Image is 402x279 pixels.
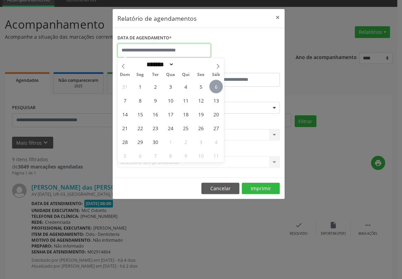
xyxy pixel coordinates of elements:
[133,121,147,135] span: Setembro 22, 2025
[179,80,192,93] span: Setembro 4, 2025
[149,135,162,148] span: Setembro 30, 2025
[118,121,132,135] span: Setembro 21, 2025
[200,62,280,73] label: ATÉ
[149,121,162,135] span: Setembro 23, 2025
[163,73,178,77] span: Qua
[144,61,174,68] select: Month
[201,183,239,194] button: Cancelar
[209,73,224,77] span: Sáb
[193,73,209,77] span: Sex
[149,107,162,121] span: Setembro 16, 2025
[149,149,162,162] span: Outubro 7, 2025
[149,94,162,107] span: Setembro 9, 2025
[179,94,192,107] span: Setembro 11, 2025
[194,135,208,148] span: Outubro 3, 2025
[133,73,148,77] span: Seg
[209,107,223,121] span: Setembro 20, 2025
[179,149,192,162] span: Outubro 9, 2025
[194,149,208,162] span: Outubro 10, 2025
[164,94,177,107] span: Setembro 10, 2025
[118,94,132,107] span: Setembro 7, 2025
[164,121,177,135] span: Setembro 24, 2025
[209,149,223,162] span: Outubro 11, 2025
[194,121,208,135] span: Setembro 26, 2025
[117,73,133,77] span: Dom
[118,107,132,121] span: Setembro 14, 2025
[148,73,163,77] span: Ter
[209,121,223,135] span: Setembro 27, 2025
[271,9,285,26] button: Close
[117,14,197,23] h5: Relatório de agendamentos
[118,80,132,93] span: Agosto 31, 2025
[118,149,132,162] span: Outubro 5, 2025
[178,73,193,77] span: Qui
[194,107,208,121] span: Setembro 19, 2025
[194,94,208,107] span: Setembro 12, 2025
[164,135,177,148] span: Outubro 1, 2025
[179,135,192,148] span: Outubro 2, 2025
[164,149,177,162] span: Outubro 8, 2025
[209,135,223,148] span: Outubro 4, 2025
[133,135,147,148] span: Setembro 29, 2025
[117,33,172,44] label: DATA DE AGENDAMENTO
[118,135,132,148] span: Setembro 28, 2025
[133,107,147,121] span: Setembro 15, 2025
[242,183,280,194] button: Imprimir
[179,121,192,135] span: Setembro 25, 2025
[209,94,223,107] span: Setembro 13, 2025
[164,107,177,121] span: Setembro 17, 2025
[149,80,162,93] span: Setembro 2, 2025
[164,80,177,93] span: Setembro 3, 2025
[179,107,192,121] span: Setembro 18, 2025
[209,80,223,93] span: Setembro 6, 2025
[133,94,147,107] span: Setembro 8, 2025
[174,61,197,68] input: Year
[133,80,147,93] span: Setembro 1, 2025
[194,80,208,93] span: Setembro 5, 2025
[133,149,147,162] span: Outubro 6, 2025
